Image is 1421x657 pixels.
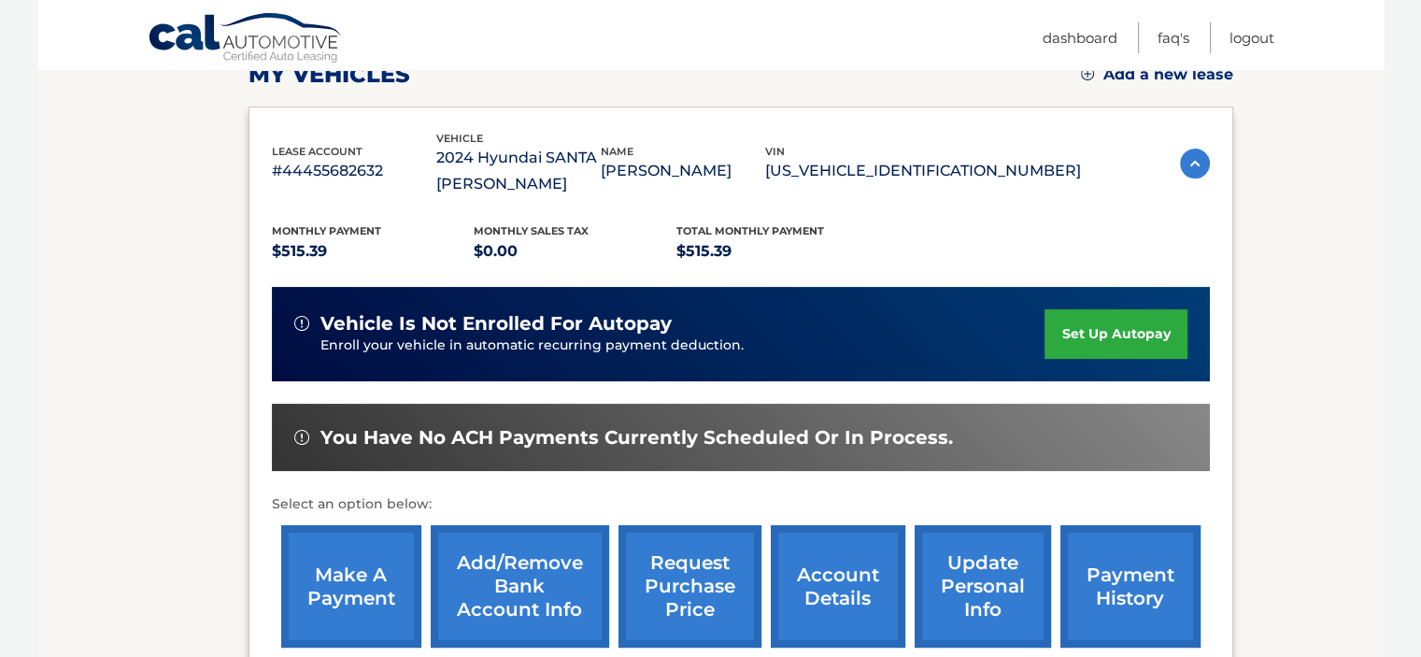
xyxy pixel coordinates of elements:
h2: my vehicles [249,61,410,89]
a: request purchase price [618,525,761,648]
span: Monthly Payment [272,224,381,237]
span: vin [765,145,785,158]
a: payment history [1060,525,1201,648]
span: vehicle [436,132,483,145]
a: Logout [1229,22,1274,53]
a: set up autopay [1044,309,1187,359]
img: add.svg [1081,67,1094,80]
a: FAQ's [1158,22,1189,53]
img: accordion-active.svg [1180,149,1210,179]
p: $0.00 [474,238,676,264]
a: account details [771,525,905,648]
img: alert-white.svg [294,316,309,331]
a: make a payment [281,525,421,648]
p: Select an option below: [272,493,1210,516]
a: Add/Remove bank account info [431,525,609,648]
span: You have no ACH payments currently scheduled or in process. [320,426,953,450]
a: Add a new lease [1081,65,1233,84]
p: [PERSON_NAME] [601,158,765,184]
p: Enroll your vehicle in automatic recurring payment deduction. [320,336,1045,356]
span: lease account [272,145,362,158]
img: alert-white.svg [294,430,309,445]
span: Total Monthly Payment [676,224,824,237]
p: $515.39 [676,238,879,264]
p: 2024 Hyundai SANTA [PERSON_NAME] [436,145,601,197]
a: update personal info [915,525,1051,648]
span: vehicle is not enrolled for autopay [320,312,672,336]
a: Dashboard [1043,22,1117,53]
p: [US_VEHICLE_IDENTIFICATION_NUMBER] [765,158,1081,184]
p: #44455682632 [272,158,436,184]
span: name [601,145,633,158]
span: Monthly sales Tax [474,224,589,237]
p: $515.39 [272,238,475,264]
a: Cal Automotive [148,12,344,66]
